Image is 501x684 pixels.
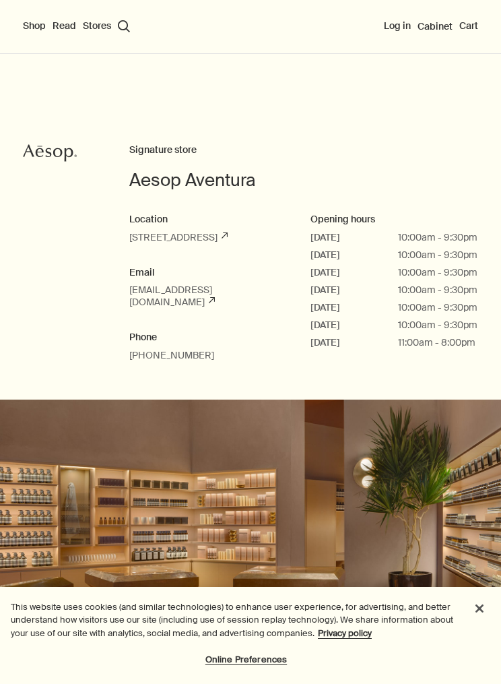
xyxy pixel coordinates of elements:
[310,318,398,332] span: [DATE]
[83,20,111,33] button: Stores
[465,594,494,623] button: Close
[20,139,80,170] a: Aesop
[129,265,283,281] h2: Email
[417,20,453,32] a: Cabinet
[310,212,465,228] h2: Opening hours
[129,284,283,308] a: [EMAIL_ADDRESS][DOMAIN_NAME]
[310,301,398,315] span: [DATE]
[318,627,372,639] a: More information about your privacy, opens in a new tab
[129,212,283,228] h2: Location
[310,248,398,262] span: [DATE]
[398,318,477,332] span: 10:00am - 9:30pm
[129,349,214,361] a: [PHONE_NUMBER]
[118,20,130,32] button: Open search
[384,20,411,33] button: Log in
[23,20,46,33] button: Shop
[310,230,398,245] span: [DATE]
[398,248,477,262] span: 10:00am - 9:30pm
[398,266,477,280] span: 10:00am - 9:30pm
[53,20,76,33] button: Read
[11,600,465,640] div: This website uses cookies (and similar technologies) to enhance user experience, for advertising,...
[310,283,398,297] span: [DATE]
[310,336,398,350] span: [DATE]
[398,301,477,315] span: 10:00am - 9:30pm
[129,330,283,346] h2: Phone
[310,266,398,280] span: [DATE]
[398,283,477,297] span: 10:00am - 9:30pm
[204,646,288,673] button: Online Preferences, Opens the preference center dialog
[129,142,492,158] h2: Signature store
[398,336,475,350] span: 11:00am - 8:00pm
[129,231,228,243] a: [STREET_ADDRESS]
[129,168,492,192] h1: Aesop Aventura
[398,230,477,245] span: 10:00am - 9:30pm
[23,143,77,163] svg: Aesop
[459,20,478,33] button: Cart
